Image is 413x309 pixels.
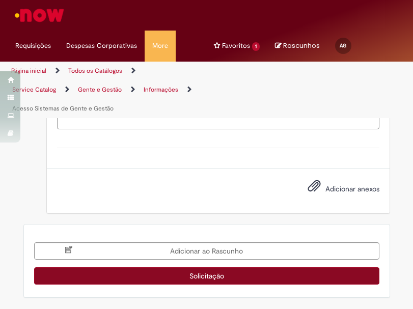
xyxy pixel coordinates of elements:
[11,67,46,75] a: Página inicial
[59,31,145,61] a: Despesas Corporativas :
[12,86,56,94] a: Service Catalog
[327,31,362,51] a: AG
[8,31,59,62] ul: Menu Cabeçalho
[252,42,260,51] span: 1
[68,67,122,75] a: Todos os Catálogos
[8,31,59,61] a: Requisições : 0
[8,62,199,118] ul: Trilhas de página
[152,41,168,51] span: More
[283,41,320,50] span: Rascunhos
[275,41,320,50] a: No momento, sua lista de rascunhos tem 0 Itens
[59,31,145,62] ul: Menu Cabeçalho
[34,267,379,285] button: Solicitação
[305,177,323,200] button: Adicionar anexos
[206,31,267,61] a: Favoritos : 1
[176,31,191,62] ul: Menu Cabeçalho
[78,86,122,94] a: Gente e Gestão
[325,185,379,194] span: Adicionar anexos
[144,86,178,94] a: Informações
[15,41,51,51] span: Requisições
[191,31,206,62] ul: Menu Cabeçalho
[206,31,267,62] ul: Menu Cabeçalho
[222,41,250,51] span: Favoritos
[145,31,176,62] ul: Menu Cabeçalho
[13,5,66,25] img: ServiceNow
[66,41,137,51] span: Despesas Corporativas
[34,242,379,260] button: Adicionar ao Rascunho
[145,31,176,61] a: More : 4
[12,104,114,113] a: Acesso Sistemas de Gente e Gestão
[340,42,346,49] span: AG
